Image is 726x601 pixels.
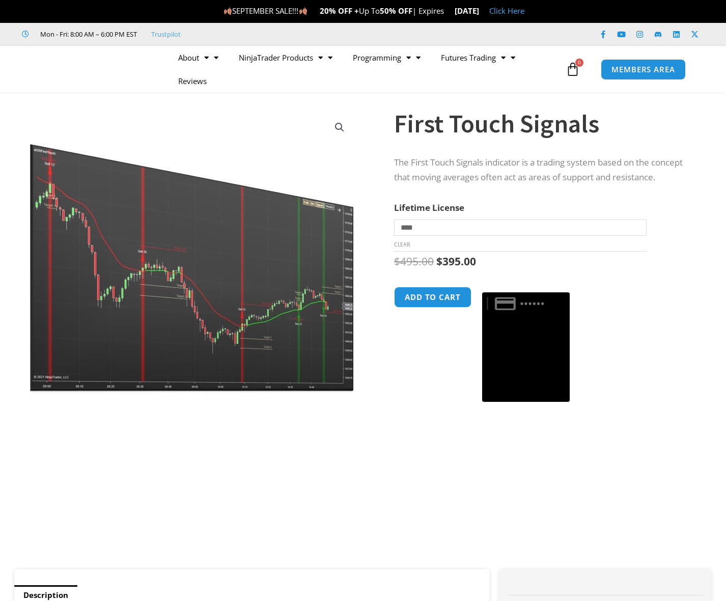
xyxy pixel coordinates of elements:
span: MEMBERS AREA [611,66,675,73]
span: Mon - Fri: 8:00 AM – 6:00 PM EST [38,28,137,40]
a: Programming [343,46,431,69]
img: 🍂 [224,7,232,15]
bdi: 395.00 [436,254,476,268]
a: NinjaTrader Products [229,46,343,69]
bdi: 495.00 [394,254,434,268]
iframe: Secure payment input frame [480,285,572,286]
nav: Menu [168,46,563,93]
iframe: Prerender PayPal Message 1 [394,488,691,565]
span: $ [436,254,442,268]
p: The First Touch Signals indicator is a trading system based on the concept that moving averages o... [394,155,691,185]
button: Buy with GPay [482,292,570,402]
a: 0 [550,54,595,84]
a: MEMBERS AREA [601,59,686,80]
a: Clear options [394,241,410,248]
span: 0 [575,59,583,67]
a: Click Here [489,6,524,16]
a: Reviews [168,69,217,93]
text: •••••• [520,298,546,309]
a: About [168,46,229,69]
a: Futures Trading [431,46,525,69]
a: Trustpilot [151,28,181,40]
h1: First Touch Signals [394,106,691,142]
label: Lifetime License [394,202,464,213]
strong: [DATE] [455,6,479,16]
img: LogoAI | Affordable Indicators – NinjaTrader [32,51,142,88]
span: $ [394,254,400,268]
span: SEPTEMBER SALE!!! Up To | Expires [224,6,454,16]
strong: 20% OFF + [320,6,359,16]
iframe: PayPal Message 1 [394,407,691,484]
button: Add to cart [394,287,471,308]
a: View full-screen image gallery [330,118,349,136]
strong: 50% OFF [380,6,412,16]
img: ⌛ [444,7,452,15]
img: 🍂 [299,7,307,15]
img: First Touch Signals 1 [29,111,356,392]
